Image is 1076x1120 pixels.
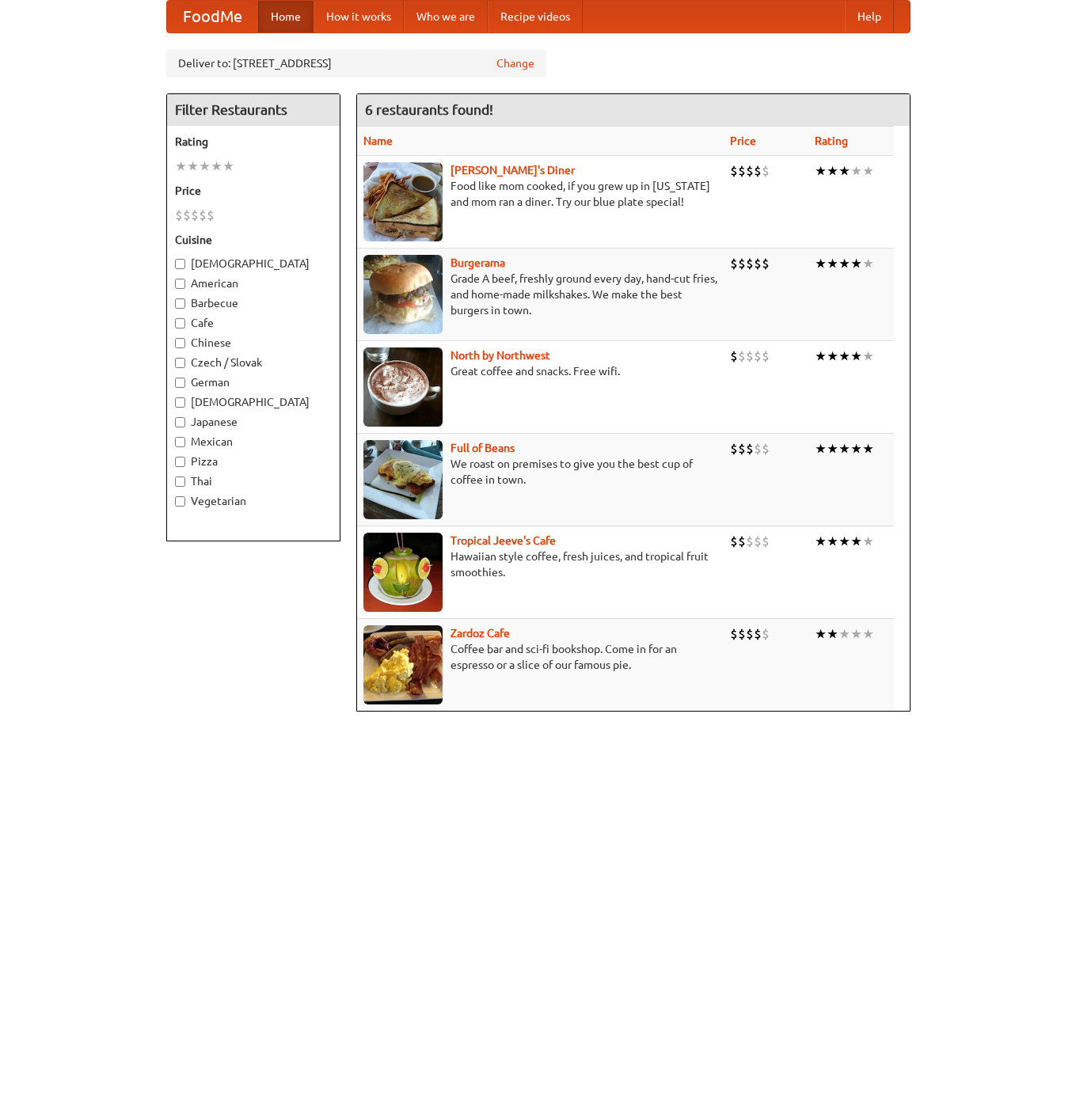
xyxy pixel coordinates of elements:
[838,625,850,643] li: ★
[488,1,583,32] a: Recipe videos
[850,625,862,643] li: ★
[730,533,738,550] li: $
[730,625,738,643] li: $
[815,135,848,147] a: Rating
[827,533,838,550] li: ★
[451,256,505,269] a: Burgerama
[746,533,754,550] li: $
[838,347,850,365] li: ★
[363,549,717,580] p: Hawaiian style coffee, fresh juices, and tropical fruit smoothies.
[404,1,488,32] a: Who we are
[175,437,185,447] input: Mexican
[175,476,185,487] input: Thai
[451,534,556,547] a: Tropical Jeeve's Cafe
[850,347,862,365] li: ★
[850,440,862,457] li: ★
[762,255,770,272] li: $
[175,378,185,388] input: German
[746,347,754,365] li: $
[815,533,827,550] li: ★
[838,440,850,457] li: ★
[762,162,770,180] li: $
[222,158,234,175] li: ★
[746,255,754,272] li: $
[827,625,838,643] li: ★
[451,164,575,177] a: [PERSON_NAME]'s Diner
[730,255,738,272] li: $
[850,162,862,180] li: ★
[363,641,717,673] p: Coffee bar and sci-fi bookshop. Come in for an espresso or a slice of our famous pie.
[862,162,874,180] li: ★
[175,298,185,309] input: Barbecue
[827,162,838,180] li: ★
[862,440,874,457] li: ★
[746,440,754,457] li: $
[363,135,393,147] a: Name
[175,434,332,450] label: Mexican
[730,440,738,457] li: $
[363,347,443,427] img: north.jpg
[746,162,754,180] li: $
[175,457,185,467] input: Pizza
[175,417,185,427] input: Japanese
[754,533,762,550] li: $
[862,625,874,643] li: ★
[762,625,770,643] li: $
[175,414,332,430] label: Japanese
[175,454,332,469] label: Pizza
[730,162,738,180] li: $
[754,347,762,365] li: $
[363,440,443,519] img: beans.jpg
[738,440,746,457] li: $
[191,207,199,224] li: $
[754,255,762,272] li: $
[730,347,738,365] li: $
[746,625,754,643] li: $
[175,207,183,224] li: $
[451,349,550,362] a: North by Northwest
[314,1,404,32] a: How it works
[175,279,185,289] input: American
[815,440,827,457] li: ★
[838,533,850,550] li: ★
[815,347,827,365] li: ★
[175,493,332,509] label: Vegetarian
[365,102,493,117] ng-pluralize: 6 restaurants found!
[211,158,222,175] li: ★
[827,347,838,365] li: ★
[363,456,717,488] p: We roast on premises to give you the best cup of coffee in town.
[175,358,185,368] input: Czech / Slovak
[754,440,762,457] li: $
[175,473,332,489] label: Thai
[175,355,332,370] label: Czech / Slovak
[827,255,838,272] li: ★
[754,625,762,643] li: $
[175,134,332,150] h5: Rating
[175,183,332,199] h5: Price
[167,94,340,126] h4: Filter Restaurants
[451,627,510,640] a: Zardoz Cafe
[166,49,546,78] div: Deliver to: [STREET_ADDRESS]
[451,442,515,454] a: Full of Beans
[363,363,717,379] p: Great coffee and snacks. Free wifi.
[754,162,762,180] li: $
[827,440,838,457] li: ★
[175,256,332,271] label: [DEMOGRAPHIC_DATA]
[175,232,332,248] h5: Cuisine
[838,162,850,180] li: ★
[850,255,862,272] li: ★
[187,158,199,175] li: ★
[175,295,332,311] label: Barbecue
[183,207,191,224] li: $
[762,440,770,457] li: $
[175,335,332,351] label: Chinese
[862,255,874,272] li: ★
[762,533,770,550] li: $
[175,318,185,328] input: Cafe
[496,55,534,71] a: Change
